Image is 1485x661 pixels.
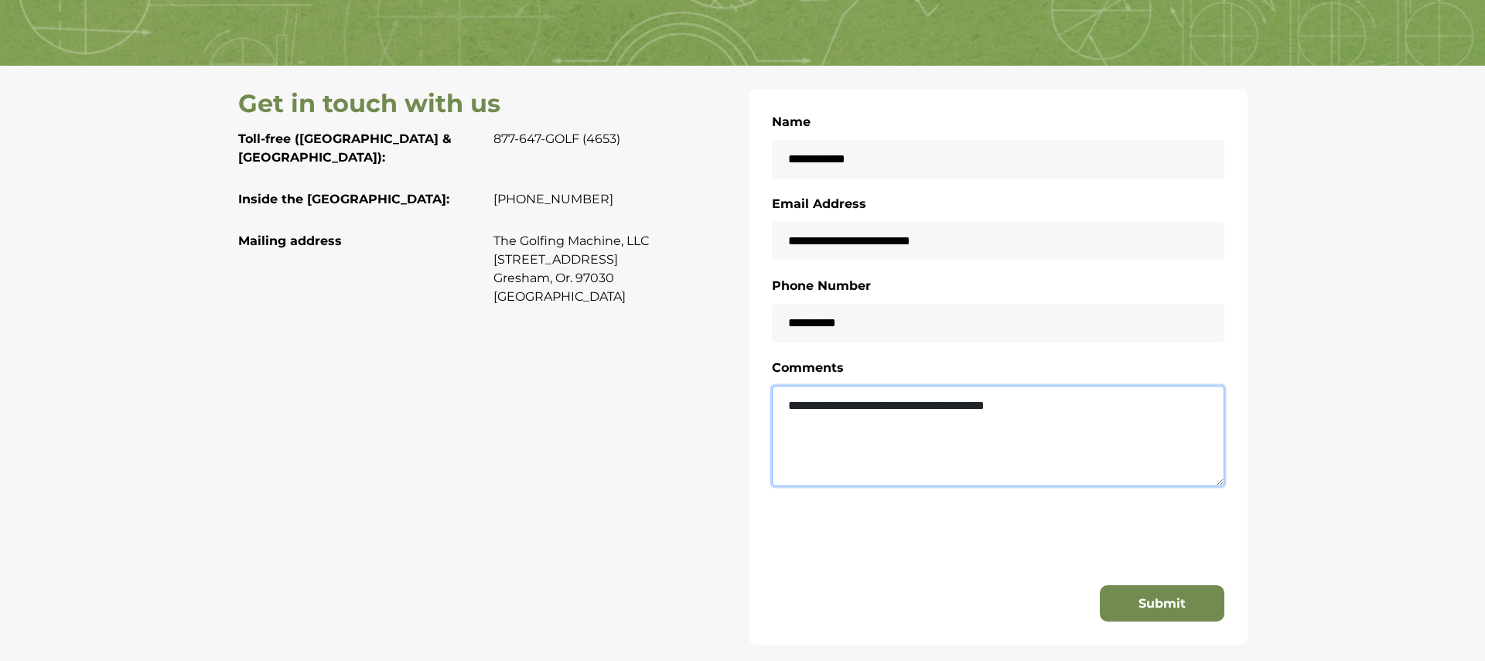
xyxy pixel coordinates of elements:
strong: Mailing address [238,233,342,248]
label: Phone Number [772,276,871,296]
label: Comments [772,358,844,378]
p: The Golfing Machine, LLC [STREET_ADDRESS] Gresham, Or. 97030 [GEOGRAPHIC_DATA] [493,232,737,306]
strong: Toll-free ([GEOGRAPHIC_DATA] & [GEOGRAPHIC_DATA]): [238,131,452,165]
h2: Get in touch with us [238,89,737,118]
iframe: reCAPTCHA [772,513,953,560]
p: 877-647-GOLF (4653) [493,130,737,148]
button: Submit [1100,585,1224,622]
p: [PHONE_NUMBER] [493,190,737,209]
label: Email Address [772,194,866,214]
strong: Inside the [GEOGRAPHIC_DATA]: [238,192,449,206]
label: Name [772,112,811,132]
